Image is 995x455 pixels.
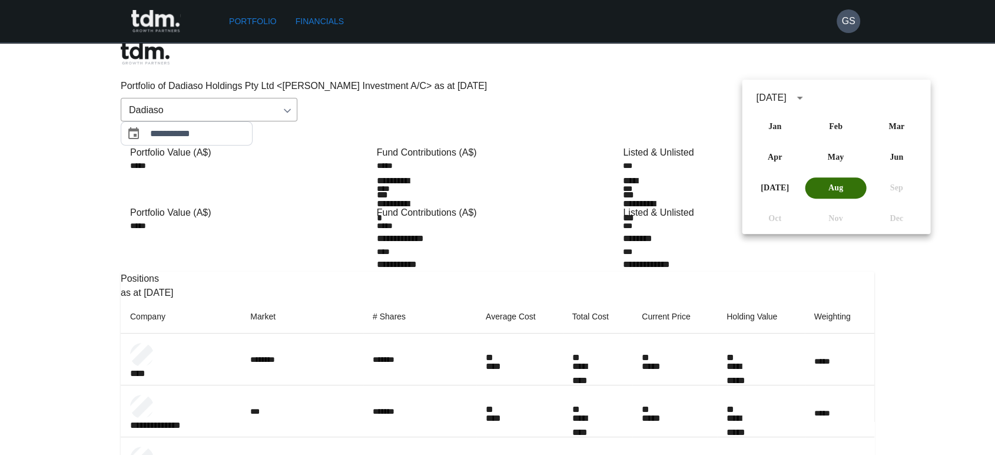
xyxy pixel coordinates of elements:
[866,116,927,137] button: Mar
[841,14,855,28] h6: GS
[623,146,865,160] div: Listed & Unlisted
[866,147,927,168] button: Jun
[805,116,866,137] button: Feb
[291,11,349,32] a: Financials
[122,122,145,146] button: Choose date, selected date is Aug 31, 2025
[241,300,363,334] th: Market
[563,300,633,334] th: Total Cost
[805,300,874,334] th: Weighting
[744,177,805,199] button: [DATE]
[744,116,805,137] button: Jan
[805,177,866,199] button: Aug
[632,300,717,334] th: Current Price
[837,9,860,33] button: GS
[363,300,476,334] th: # Shares
[756,91,786,105] div: [DATE]
[377,146,619,160] div: Fund Contributions (A$)
[224,11,281,32] a: Portfolio
[121,272,874,286] p: Positions
[476,300,563,334] th: Average Cost
[790,88,810,108] button: calendar view is open, switch to year view
[805,147,866,168] button: May
[121,98,297,121] div: Dadiaso
[121,300,241,334] th: Company
[121,286,874,300] p: as at [DATE]
[130,146,372,160] div: Portfolio Value (A$)
[121,79,874,93] p: Portfolio of Dadiaso Holdings Pty Ltd <[PERSON_NAME] Investment A/C> as at [DATE]
[377,206,619,220] div: Fund Contributions (A$)
[717,300,805,334] th: Holding Value
[744,147,805,168] button: Apr
[130,206,372,220] div: Portfolio Value (A$)
[623,206,865,220] div: Listed & Unlisted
